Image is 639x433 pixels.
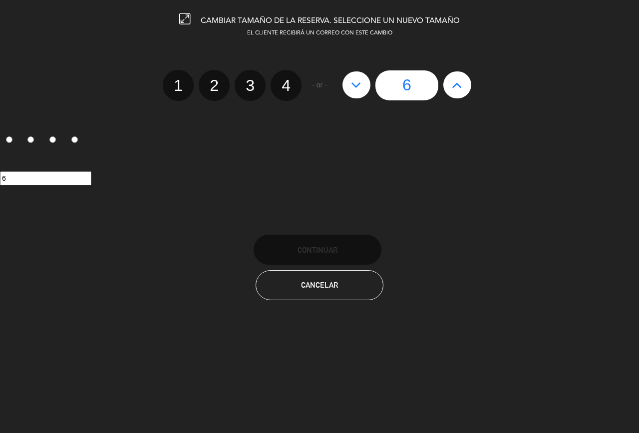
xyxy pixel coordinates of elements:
span: CAMBIAR TAMAÑO DE LA RESERVA. SELECCIONE UN NUEVO TAMAÑO [201,17,460,25]
label: 1 [163,70,194,101]
label: 2 [199,70,230,101]
input: 3 [49,136,56,143]
span: Cancelar [301,281,338,289]
label: 3 [235,70,266,101]
input: 1 [6,136,12,143]
span: EL CLIENTE RECIBIRÁ UN CORREO CON ESTE CAMBIO [247,30,392,36]
input: 4 [71,136,78,143]
button: Continuar [254,235,381,265]
input: 2 [27,136,34,143]
label: 3 [44,132,66,149]
label: 2 [22,132,44,149]
label: 4 [65,132,87,149]
span: - or - [312,79,327,91]
span: Continuar [298,246,337,254]
button: Cancelar [256,270,383,300]
label: 4 [271,70,302,101]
